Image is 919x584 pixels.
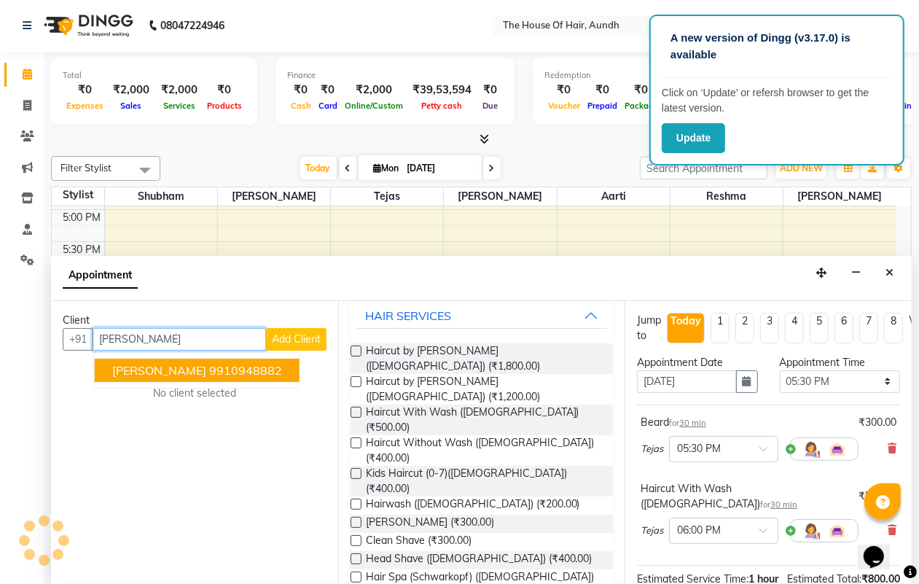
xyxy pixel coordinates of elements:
div: ₹39,53,594 [407,82,477,98]
input: yyyy-mm-dd [637,370,736,393]
span: Appointment [63,262,138,289]
span: 30 min [679,418,706,428]
span: ADD NEW [780,163,823,174]
div: Client [63,313,326,328]
div: ₹0 [621,82,662,98]
button: Update [662,123,725,153]
button: +91 [63,328,93,351]
div: ₹2,000 [341,82,407,98]
li: 8 [884,313,903,343]
button: HAIR SERVICES [356,303,608,329]
div: ₹2,000 [155,82,203,98]
img: Hairdresser.png [802,522,820,540]
span: Add Client [272,332,321,346]
span: 30 min [770,499,797,510]
div: ₹0 [315,82,341,98]
ngb-highlight: 9910948882 [209,363,282,378]
span: Today [300,157,337,179]
b: 08047224946 [160,5,224,46]
li: 6 [834,313,853,343]
span: Reshma [670,187,783,206]
span: Services [160,101,199,111]
img: Hairdresser.png [802,440,820,458]
button: Add Client [266,328,326,351]
span: Filter Stylist [60,162,112,174]
span: [PERSON_NAME] [444,187,556,206]
div: 5:30 PM [60,242,104,257]
div: ₹0 [477,82,503,98]
span: Card [315,101,341,111]
span: Head Shave ([DEMOGRAPHIC_DATA]) (₹400.00) [366,551,593,569]
span: Kids Haircut (0-7)([DEMOGRAPHIC_DATA]) (₹400.00) [366,466,602,497]
div: ₹0 [63,82,107,98]
div: Beard [641,415,706,430]
div: ₹0 [287,82,315,98]
div: ₹0 [203,82,246,98]
span: [PERSON_NAME] [112,363,206,378]
span: Shubham [105,187,217,206]
button: ADD NEW [776,158,826,179]
span: Tejas [641,523,663,538]
span: Sales [117,101,146,111]
span: Cash [287,101,315,111]
li: 2 [735,313,754,343]
li: 5 [810,313,829,343]
div: ₹300.00 [859,415,896,430]
span: Clean Shave (₹300.00) [366,533,472,551]
span: Products [203,101,246,111]
div: No client selected [98,386,292,401]
span: Mon [370,163,403,174]
small: for [669,418,706,428]
div: Redemption [544,69,740,82]
span: Petty cash [418,101,466,111]
div: Haircut With Wash ([DEMOGRAPHIC_DATA]) [641,481,853,512]
span: [PERSON_NAME] [783,187,896,206]
input: Search by Name/Mobile/Email/Code [93,328,266,351]
span: Haircut Without Wash ([DEMOGRAPHIC_DATA]) (₹400.00) [366,435,602,466]
div: Finance [287,69,503,82]
li: 3 [760,313,779,343]
div: Total [63,69,246,82]
input: Search Appointment [640,157,767,179]
span: [PERSON_NAME] [218,187,330,206]
div: ₹0 [584,82,621,98]
img: Interior.png [829,440,846,458]
span: Hairwash ([DEMOGRAPHIC_DATA]) (₹200.00) [366,497,580,515]
span: Tejas [331,187,443,206]
span: Package [621,101,662,111]
button: Close [879,262,900,284]
span: Tejas [641,442,663,456]
p: Click on ‘Update’ or refersh browser to get the latest version. [662,85,892,116]
div: ₹2,000 [107,82,155,98]
img: Interior.png [829,522,846,540]
div: Appointment Time [780,355,900,370]
div: Appointment Date [637,355,757,370]
iframe: chat widget [858,526,904,569]
li: 7 [859,313,878,343]
span: Online/Custom [341,101,407,111]
span: Aarti [558,187,670,206]
div: Jump to [637,313,661,343]
p: A new version of Dingg (v3.17.0) is available [670,30,883,63]
span: [PERSON_NAME] (₹300.00) [366,515,494,533]
div: HAIR SERVICES [365,307,451,324]
span: Voucher [544,101,584,111]
span: Expenses [63,101,107,111]
div: ₹500.00 [859,488,896,504]
div: ₹0 [544,82,584,98]
div: Today [670,314,701,329]
div: 5:00 PM [60,210,104,225]
span: Prepaid [584,101,621,111]
li: 1 [711,313,730,343]
div: Stylist [52,187,104,203]
span: Haircut by [PERSON_NAME] ([DEMOGRAPHIC_DATA]) (₹1,800.00) [366,343,602,374]
span: Due [479,101,501,111]
img: logo [37,5,137,46]
li: 4 [785,313,804,343]
span: Haircut by [PERSON_NAME] ([DEMOGRAPHIC_DATA]) (₹1,200.00) [366,374,602,405]
input: 2025-09-01 [403,157,476,179]
span: Haircut With Wash ([DEMOGRAPHIC_DATA]) (₹500.00) [366,405,602,435]
small: for [760,499,797,510]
